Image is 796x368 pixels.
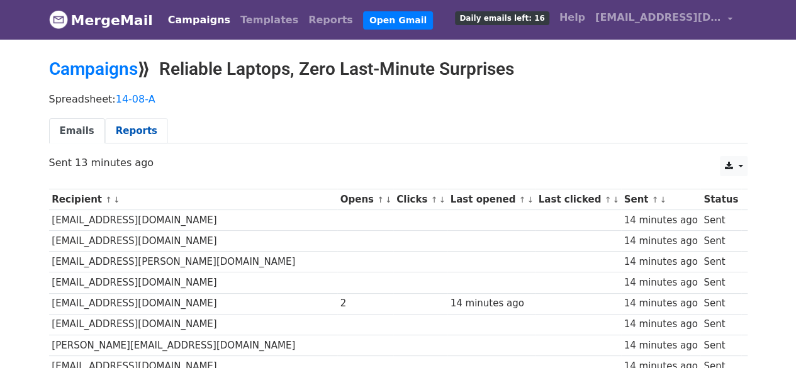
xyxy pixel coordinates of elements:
[49,314,337,335] td: [EMAIL_ADDRESS][DOMAIN_NAME]
[447,189,535,210] th: Last opened
[700,252,741,272] td: Sent
[116,93,155,105] a: 14-08-A
[303,8,358,33] a: Reports
[340,296,391,311] div: 2
[535,189,621,210] th: Last clicked
[430,195,437,204] a: ↑
[519,195,526,204] a: ↑
[49,252,337,272] td: [EMAIL_ADDRESS][PERSON_NAME][DOMAIN_NAME]
[49,231,337,252] td: [EMAIL_ADDRESS][DOMAIN_NAME]
[624,296,697,311] div: 14 minutes ago
[49,335,337,355] td: [PERSON_NAME][EMAIL_ADDRESS][DOMAIN_NAME]
[49,59,748,80] h2: ⟫ Reliable Laptops, Zero Last-Minute Surprises
[393,189,447,210] th: Clicks
[105,118,168,144] a: Reports
[451,296,532,311] div: 14 minutes ago
[49,293,337,314] td: [EMAIL_ADDRESS][DOMAIN_NAME]
[113,195,120,204] a: ↓
[105,195,112,204] a: ↑
[49,10,68,29] img: MergeMail logo
[621,189,701,210] th: Sent
[439,195,446,204] a: ↓
[49,118,105,144] a: Emails
[700,189,741,210] th: Status
[385,195,392,204] a: ↓
[455,11,549,25] span: Daily emails left: 16
[554,5,590,30] a: Help
[377,195,384,204] a: ↑
[527,195,534,204] a: ↓
[49,7,153,33] a: MergeMail
[595,10,721,25] span: [EMAIL_ADDRESS][DOMAIN_NAME]
[49,272,337,293] td: [EMAIL_ADDRESS][DOMAIN_NAME]
[49,189,337,210] th: Recipient
[612,195,619,204] a: ↓
[700,335,741,355] td: Sent
[624,317,697,332] div: 14 minutes ago
[700,272,741,293] td: Sent
[49,210,337,231] td: [EMAIL_ADDRESS][DOMAIN_NAME]
[590,5,737,35] a: [EMAIL_ADDRESS][DOMAIN_NAME]
[450,5,554,30] a: Daily emails left: 16
[733,308,796,368] iframe: Chat Widget
[49,92,748,106] p: Spreadsheet:
[624,213,697,228] div: 14 minutes ago
[700,231,741,252] td: Sent
[624,338,697,353] div: 14 minutes ago
[163,8,235,33] a: Campaigns
[700,210,741,231] td: Sent
[49,156,748,169] p: Sent 13 minutes ago
[651,195,658,204] a: ↑
[49,59,138,79] a: Campaigns
[700,314,741,335] td: Sent
[624,255,697,269] div: 14 minutes ago
[624,234,697,248] div: 14 minutes ago
[624,276,697,290] div: 14 minutes ago
[363,11,433,30] a: Open Gmail
[337,189,394,210] th: Opens
[604,195,611,204] a: ↑
[700,293,741,314] td: Sent
[235,8,303,33] a: Templates
[659,195,666,204] a: ↓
